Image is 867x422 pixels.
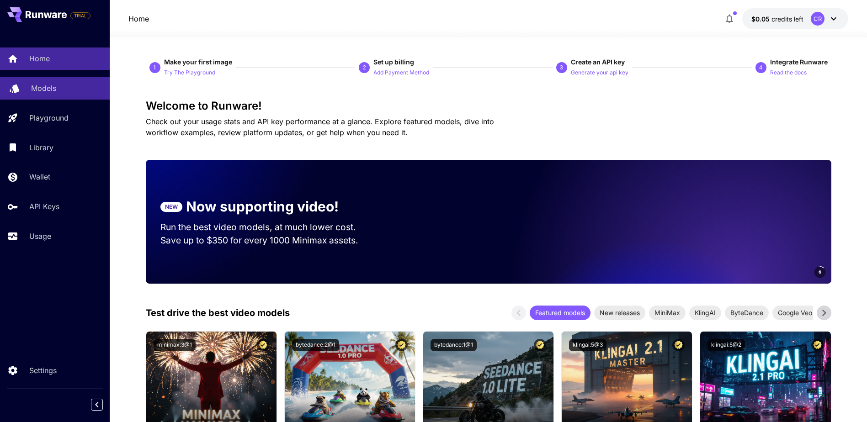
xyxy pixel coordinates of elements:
span: credits left [771,15,803,23]
p: Read the docs [770,69,807,77]
span: 6 [819,269,821,275]
p: Home [29,53,50,64]
span: KlingAI [689,308,721,317]
p: Library [29,142,53,153]
div: CR [811,12,824,26]
span: Set up billing [373,58,414,66]
p: NEW [165,203,178,211]
button: Certified Model – Vetted for best performance and includes a commercial license. [395,339,408,351]
h3: Welcome to Runware! [146,100,831,112]
div: Google Veo [772,306,818,320]
button: Generate your api key [571,67,628,78]
button: bytedance:2@1 [292,339,339,351]
button: Collapse sidebar [91,399,103,411]
div: MiniMax [649,306,686,320]
button: Try The Playground [164,67,215,78]
p: Models [31,83,56,94]
button: Certified Model – Vetted for best performance and includes a commercial license. [811,339,824,351]
span: ByteDance [725,308,769,317]
span: Google Veo [772,308,818,317]
p: Playground [29,112,69,123]
div: New releases [594,306,645,320]
p: Wallet [29,171,50,182]
button: klingai:5@3 [569,339,606,351]
span: TRIAL [71,12,90,19]
button: minimax:3@1 [154,339,196,351]
div: Collapse sidebar [98,396,110,413]
div: KlingAI [689,306,721,320]
p: Add Payment Method [373,69,429,77]
p: API Keys [29,201,59,212]
p: Try The Playground [164,69,215,77]
p: 4 [759,63,762,72]
button: Certified Model – Vetted for best performance and includes a commercial license. [257,339,269,351]
span: $0.05 [751,15,771,23]
div: Featured models [530,306,590,320]
p: 1 [153,63,156,72]
button: Add Payment Method [373,67,429,78]
p: Save up to $350 for every 1000 Minimax assets. [160,234,373,247]
div: ByteDance [725,306,769,320]
div: $0.05 [751,14,803,24]
span: Create an API key [571,58,625,66]
a: Home [128,13,149,24]
p: Run the best video models, at much lower cost. [160,221,373,234]
p: Settings [29,365,57,376]
span: Make your first image [164,58,232,66]
p: 2 [363,63,366,72]
button: Certified Model – Vetted for best performance and includes a commercial license. [672,339,685,351]
p: Usage [29,231,51,242]
nav: breadcrumb [128,13,149,24]
p: Generate your api key [571,69,628,77]
span: Check out your usage stats and API key performance at a glance. Explore featured models, dive int... [146,117,494,137]
button: Read the docs [770,67,807,78]
button: klingai:5@2 [707,339,745,351]
span: Integrate Runware [770,58,828,66]
span: New releases [594,308,645,317]
span: Add your payment card to enable full platform functionality. [70,10,90,21]
p: Test drive the best video models [146,306,290,320]
button: bytedance:1@1 [431,339,477,351]
span: MiniMax [649,308,686,317]
p: Now supporting video! [186,196,339,217]
span: Featured models [530,308,590,317]
button: $0.05CR [742,8,848,29]
button: Certified Model – Vetted for best performance and includes a commercial license. [534,339,546,351]
p: 3 [560,63,563,72]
